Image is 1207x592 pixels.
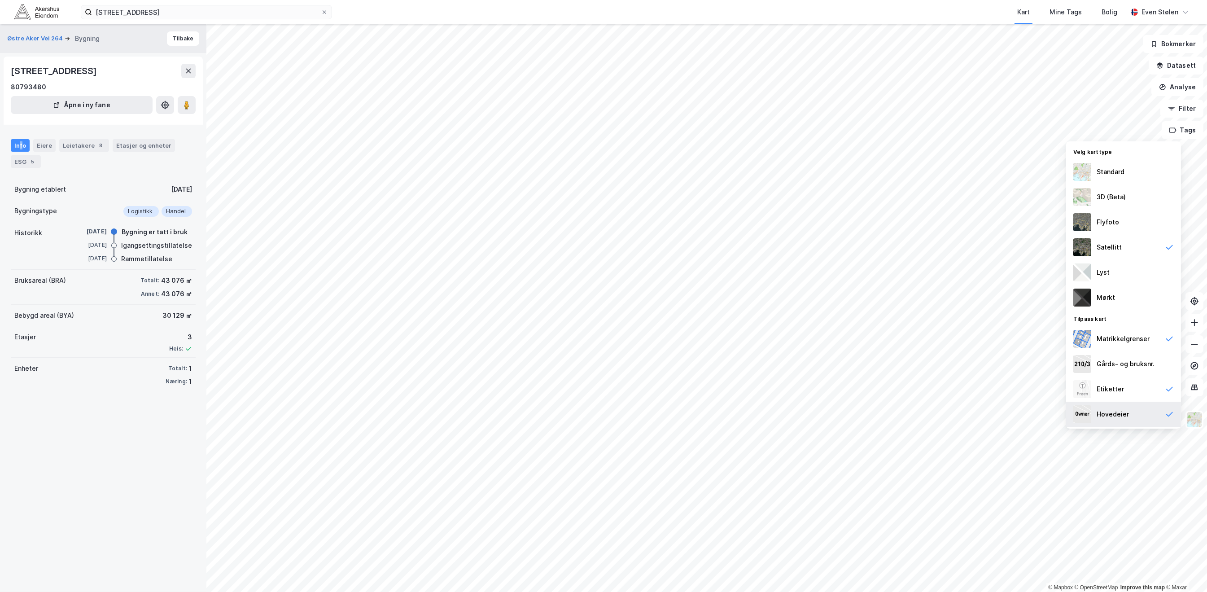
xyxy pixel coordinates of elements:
[11,82,46,92] div: 80793480
[169,345,183,352] div: Heis:
[162,310,192,321] div: 30 129 ㎡
[1075,584,1118,591] a: OpenStreetMap
[1097,359,1155,369] div: Gårds- og bruksnr.
[1073,330,1091,348] img: cadastreBorders.cfe08de4b5ddd52a10de.jpeg
[11,64,99,78] div: [STREET_ADDRESS]
[1151,78,1203,96] button: Analyse
[11,96,153,114] button: Åpne i ny fane
[14,332,36,342] div: Etasjer
[1066,310,1181,326] div: Tilpass kart
[189,363,192,374] div: 1
[71,241,107,249] div: [DATE]
[71,254,107,263] div: [DATE]
[1120,584,1165,591] a: Improve this map
[140,277,159,284] div: Totalt:
[7,34,65,43] button: Østre Aker Vei 264
[1050,7,1082,18] div: Mine Tags
[1186,411,1203,428] img: Z
[33,139,56,152] div: Eiere
[1017,7,1030,18] div: Kart
[161,289,192,299] div: 43 076 ㎡
[1097,267,1110,278] div: Lyst
[189,376,192,387] div: 1
[1097,217,1119,228] div: Flyfoto
[1162,121,1203,139] button: Tags
[11,139,30,152] div: Info
[1097,242,1122,253] div: Satellitt
[1066,143,1181,159] div: Velg karttype
[1162,549,1207,592] div: Kontrollprogram for chat
[75,33,100,44] div: Bygning
[169,332,192,342] div: 3
[1073,289,1091,307] img: nCdM7BzjoCAAAAAElFTkSuQmCC
[14,363,38,374] div: Enheter
[1097,292,1115,303] div: Mørkt
[1073,263,1091,281] img: luj3wr1y2y3+OchiMxRmMxRlscgabnMEmZ7DJGWxyBpucwSZnsMkZbHIGm5zBJmewyRlscgabnMEmZ7DJGWxyBpucwSZnsMkZ...
[122,227,188,237] div: Bygning er tatt i bruk
[14,310,74,321] div: Bebygd areal (BYA)
[14,228,42,238] div: Historikk
[1141,7,1178,18] div: Even Stølen
[1073,238,1091,256] img: 9k=
[121,240,192,251] div: Igangsettingstillatelse
[1073,355,1091,373] img: cadastreKeys.547ab17ec502f5a4ef2b.jpeg
[1097,409,1129,420] div: Hovedeier
[1048,584,1073,591] a: Mapbox
[59,139,109,152] div: Leietakere
[11,155,41,168] div: ESG
[171,184,192,195] div: [DATE]
[1097,384,1124,395] div: Etiketter
[14,275,66,286] div: Bruksareal (BRA)
[167,31,199,46] button: Tilbake
[1162,549,1207,592] iframe: Chat Widget
[14,184,66,195] div: Bygning etablert
[1097,192,1126,202] div: 3D (Beta)
[1149,57,1203,75] button: Datasett
[1143,35,1203,53] button: Bokmerker
[14,206,57,216] div: Bygningstype
[1160,100,1203,118] button: Filter
[1073,163,1091,181] img: Z
[1073,380,1091,398] img: Z
[161,275,192,286] div: 43 076 ㎡
[116,141,171,149] div: Etasjer og enheter
[168,365,187,372] div: Totalt:
[92,5,321,19] input: Søk på adresse, matrikkel, gårdeiere, leietakere eller personer
[28,157,37,166] div: 5
[1102,7,1117,18] div: Bolig
[1097,333,1150,344] div: Matrikkelgrenser
[14,4,59,20] img: akershus-eiendom-logo.9091f326c980b4bce74ccdd9f866810c.svg
[1073,188,1091,206] img: Z
[71,228,107,236] div: [DATE]
[96,141,105,150] div: 8
[166,378,187,385] div: Næring:
[1073,405,1091,423] img: majorOwner.b5e170eddb5c04bfeeff.jpeg
[141,290,159,298] div: Annet:
[1073,213,1091,231] img: Z
[1097,167,1124,177] div: Standard
[121,254,172,264] div: Rammetillatelse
